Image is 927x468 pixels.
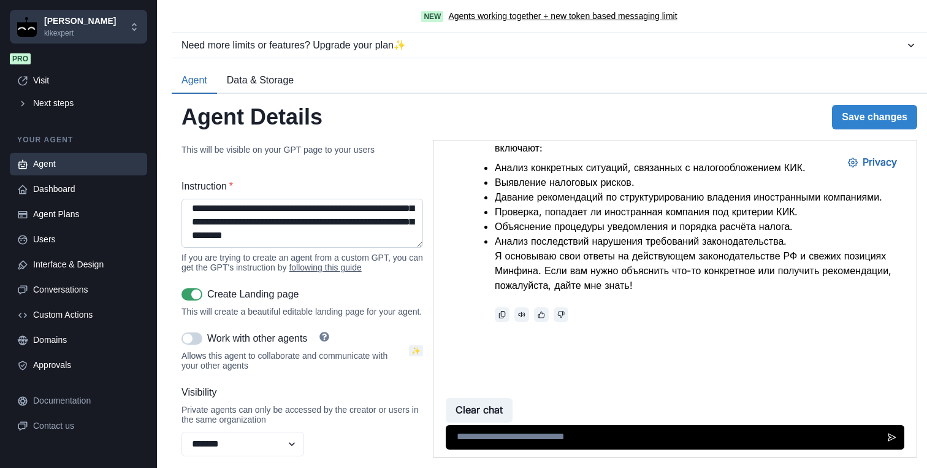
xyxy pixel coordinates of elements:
button: Save changes [832,105,917,129]
button: Need more limits or features? Upgrade your plan✨ [172,33,927,58]
div: Conversations [33,283,140,296]
a: Help [312,331,337,346]
img: Chakra UI [17,17,37,37]
a: following this guide [289,263,361,272]
div: Documentation [33,394,140,407]
a: Agents working together + new token based messaging limit [448,10,677,23]
span: New [421,11,443,22]
div: Agent [33,158,140,171]
div: Allows this agent to collaborate and communicate with your other agents [181,351,404,370]
button: Send message [446,285,471,309]
div: Approvals [33,359,140,372]
div: Domains [33,334,140,347]
div: This will be visible on your GPT page to your users [181,145,423,155]
p: Work with other agents [207,331,307,346]
p: Create Landing page [207,287,299,302]
button: Privacy Settings [405,10,473,34]
span: Pro [10,53,31,64]
div: Dashboard [33,183,140,196]
div: Private agents can only be accessed by the creator or users in the same organization [181,405,423,424]
div: This will create a beautiful editable landing page for your agent. [181,307,423,316]
div: Contact us [33,420,140,432]
button: Chakra UI[PERSON_NAME]kikexpert [10,10,147,44]
a: Documentation [10,389,147,412]
p: kikexpert [44,28,116,39]
button: Agent [172,68,217,94]
p: Your agent [10,134,147,145]
div: Visit [33,74,140,87]
h2: Agent Details [181,104,322,130]
button: Help [312,332,337,342]
div: If you are trying to create an agent from a custom GPT, you can get the GPT's instruction by [181,253,423,272]
div: Interface & Design [33,258,140,271]
p: [PERSON_NAME] [44,15,116,28]
label: Instruction [181,179,416,194]
button: Data & Storage [217,68,303,94]
div: Agent Plans [33,208,140,221]
div: Users [33,233,140,246]
iframe: Agent Chat [433,140,917,457]
label: Visibility [181,385,416,400]
span: ✨ [409,345,423,356]
div: Next steps [33,97,140,110]
div: Custom Actions [33,309,140,321]
div: Need more limits or features? Upgrade your plan ✨ [181,38,905,53]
